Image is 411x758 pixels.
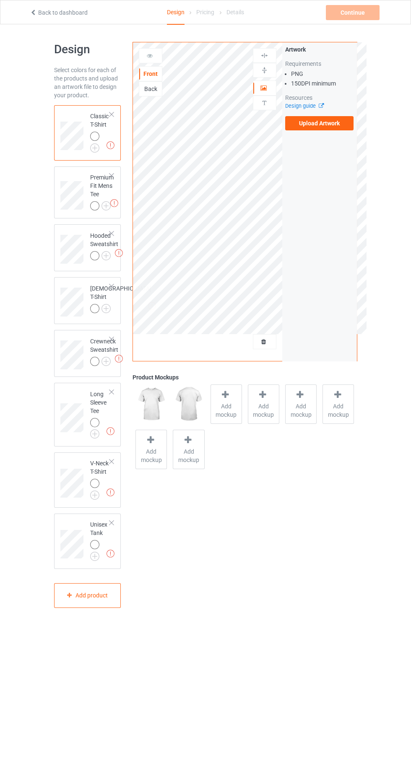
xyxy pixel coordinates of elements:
[107,488,114,496] img: exclamation icon
[167,0,185,25] div: Design
[54,277,121,324] div: [DEMOGRAPHIC_DATA] T-Shirt
[291,79,354,88] li: 150 DPI minimum
[139,85,162,93] div: Back
[285,384,317,424] div: Add mockup
[248,384,279,424] div: Add mockup
[54,166,121,219] div: Premium Fit Mens Tee
[101,251,111,260] img: svg+xml;base64,PD94bWwgdmVyc2lvbj0iMS4wIiBlbmNvZGluZz0iVVRGLTgiPz4KPHN2ZyB3aWR0aD0iMjJweCIgaGVpZ2...
[285,60,354,68] div: Requirements
[285,45,354,54] div: Artwork
[115,249,123,257] img: exclamation icon
[90,390,110,436] div: Long Sleeve Tee
[54,383,121,446] div: Long Sleeve Tee
[90,173,114,210] div: Premium Fit Mens Tee
[90,231,118,260] div: Hooded Sweatshirt
[54,42,121,57] h1: Design
[173,430,204,469] div: Add mockup
[90,337,118,366] div: Crewneck Sweatshirt
[90,143,99,153] img: svg+xml;base64,PD94bWwgdmVyc2lvbj0iMS4wIiBlbmNvZGluZz0iVVRGLTgiPz4KPHN2ZyB3aWR0aD0iMjJweCIgaGVpZ2...
[285,103,323,109] a: Design guide
[54,330,121,377] div: Crewneck Sweatshirt
[260,52,268,60] img: svg%3E%0A
[90,520,110,558] div: Unisex Tank
[285,116,354,130] label: Upload Artwork
[135,430,167,469] div: Add mockup
[30,9,88,16] a: Back to dashboard
[101,201,111,210] img: svg+xml;base64,PD94bWwgdmVyc2lvbj0iMS4wIiBlbmNvZGluZz0iVVRGLTgiPz4KPHN2ZyB3aWR0aD0iMjJweCIgaGVpZ2...
[54,66,121,99] div: Select colors for each of the products and upload an artwork file to design your product.
[101,357,111,366] img: svg+xml;base64,PD94bWwgdmVyc2lvbj0iMS4wIiBlbmNvZGluZz0iVVRGLTgiPz4KPHN2ZyB3aWR0aD0iMjJweCIgaGVpZ2...
[211,384,242,424] div: Add mockup
[260,66,268,74] img: svg%3E%0A
[136,447,166,464] span: Add mockup
[133,373,357,382] div: Product Mockups
[101,304,111,313] img: svg+xml;base64,PD94bWwgdmVyc2lvbj0iMS4wIiBlbmNvZGluZz0iVVRGLTgiPz4KPHN2ZyB3aWR0aD0iMjJweCIgaGVpZ2...
[90,491,99,500] img: svg+xml;base64,PD94bWwgdmVyc2lvbj0iMS4wIiBlbmNvZGluZz0iVVRGLTgiPz4KPHN2ZyB3aWR0aD0iMjJweCIgaGVpZ2...
[196,0,214,24] div: Pricing
[107,141,114,149] img: exclamation icon
[286,402,316,419] span: Add mockup
[107,550,114,558] img: exclamation icon
[110,199,118,207] img: exclamation icon
[260,99,268,107] img: svg%3E%0A
[248,402,279,419] span: Add mockup
[173,384,204,424] img: regular.jpg
[54,224,121,271] div: Hooded Sweatshirt
[90,459,110,497] div: V-Neck T-Shirt
[173,447,204,464] span: Add mockup
[323,384,354,424] div: Add mockup
[139,70,162,78] div: Front
[54,452,121,508] div: V-Neck T-Shirt
[226,0,244,24] div: Details
[54,583,121,608] div: Add product
[291,70,354,78] li: PNG
[54,514,121,569] div: Unisex Tank
[285,93,354,102] div: Resources
[90,112,110,150] div: Classic T-Shirt
[115,355,123,363] img: exclamation icon
[107,427,114,435] img: exclamation icon
[54,105,121,161] div: Classic T-Shirt
[90,552,99,561] img: svg+xml;base64,PD94bWwgdmVyc2lvbj0iMS4wIiBlbmNvZGluZz0iVVRGLTgiPz4KPHN2ZyB3aWR0aD0iMjJweCIgaGVpZ2...
[211,402,242,419] span: Add mockup
[323,402,354,419] span: Add mockup
[135,384,167,424] img: regular.jpg
[90,429,99,439] img: svg+xml;base64,PD94bWwgdmVyc2lvbj0iMS4wIiBlbmNvZGluZz0iVVRGLTgiPz4KPHN2ZyB3aWR0aD0iMjJweCIgaGVpZ2...
[90,284,151,313] div: [DEMOGRAPHIC_DATA] T-Shirt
